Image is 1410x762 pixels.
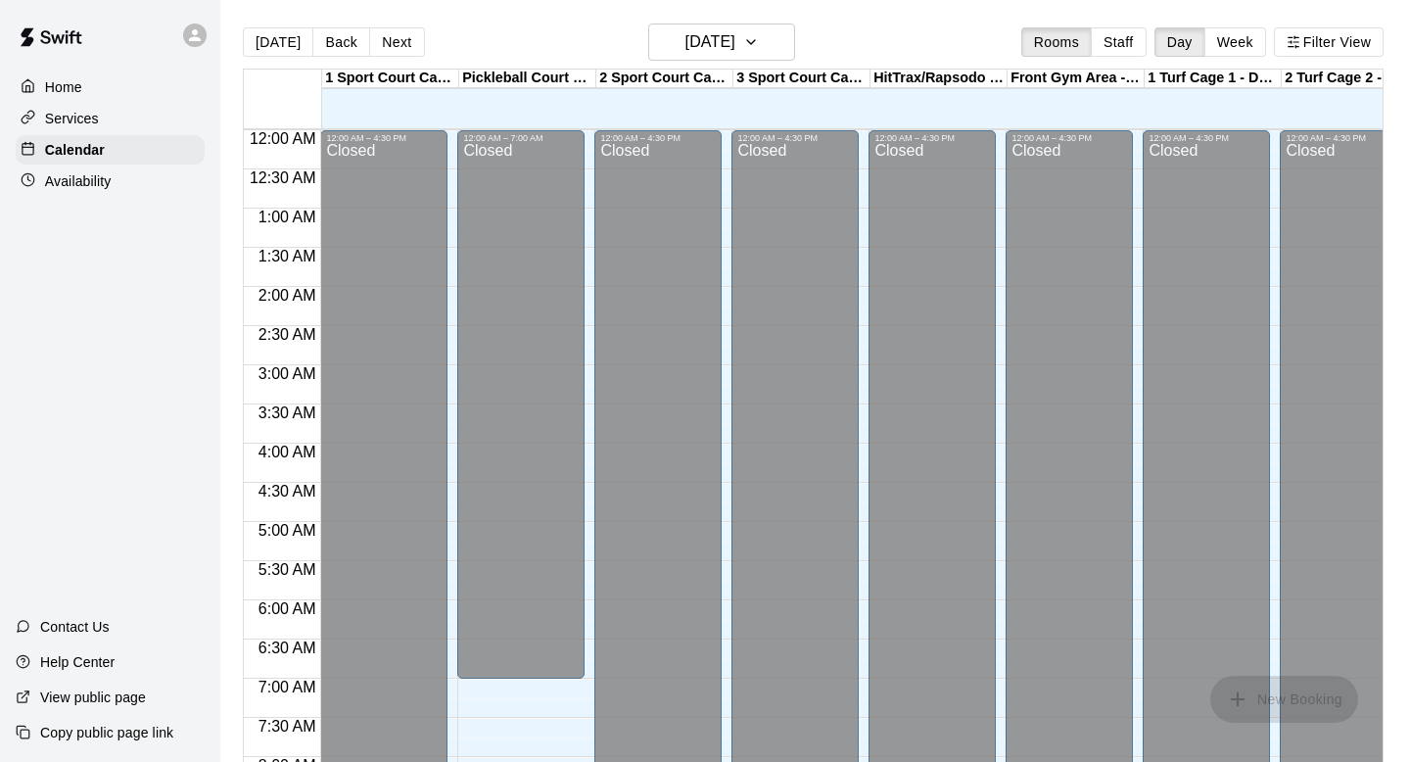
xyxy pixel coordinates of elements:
[457,130,585,679] div: 12:00 AM – 7:00 AM: Closed
[1008,70,1145,88] div: Front Gym Area - [GEOGRAPHIC_DATA]
[1149,133,1234,143] div: 12:00 AM – 4:30 PM
[243,27,313,57] button: [DATE]
[874,133,960,143] div: 12:00 AM – 4:30 PM
[322,70,459,88] div: 1 Sport Court Cage 1 - DOWNINGTOWN
[254,405,321,421] span: 3:30 AM
[45,109,99,128] p: Services
[254,248,321,264] span: 1:30 AM
[16,104,205,133] a: Services
[1091,27,1147,57] button: Staff
[1286,133,1371,143] div: 12:00 AM – 4:30 PM
[1154,27,1205,57] button: Day
[254,600,321,617] span: 6:00 AM
[40,652,115,672] p: Help Center
[737,133,822,143] div: 12:00 AM – 4:30 PM
[45,140,105,160] p: Calendar
[254,287,321,304] span: 2:00 AM
[254,561,321,578] span: 5:30 AM
[648,24,795,61] button: [DATE]
[254,365,321,382] span: 3:00 AM
[16,72,205,102] a: Home
[45,77,82,97] p: Home
[326,133,411,143] div: 12:00 AM – 4:30 PM
[254,483,321,500] span: 4:30 AM
[254,326,321,343] span: 2:30 AM
[1204,27,1266,57] button: Week
[245,130,321,147] span: 12:00 AM
[685,28,735,56] h6: [DATE]
[16,167,205,196] a: Availability
[1021,27,1092,57] button: Rooms
[1274,27,1384,57] button: Filter View
[1210,690,1358,706] span: You don't have the permission to add bookings
[1011,133,1097,143] div: 12:00 AM – 4:30 PM
[463,143,579,676] div: Closed
[254,522,321,539] span: 5:00 AM
[254,640,321,656] span: 6:30 AM
[596,70,733,88] div: 2 Sport Court Cage 2 - DOWNINGTOWN
[312,27,370,57] button: Back
[1145,70,1282,88] div: 1 Turf Cage 1 - DOWNINGTOWN
[600,133,685,143] div: 12:00 AM – 4:30 PM
[40,688,146,707] p: View public page
[254,679,321,695] span: 7:00 AM
[733,70,870,88] div: 3 Sport Court Cage 3 - DOWNINGTOWN
[40,723,173,742] p: Copy public page link
[254,718,321,735] span: 7:30 AM
[254,444,321,460] span: 4:00 AM
[40,617,110,637] p: Contact Us
[459,70,596,88] div: Pickleball Court Rental
[16,135,205,165] a: Calendar
[45,171,112,191] p: Availability
[369,27,424,57] button: Next
[463,133,547,143] div: 12:00 AM – 7:00 AM
[870,70,1008,88] div: HitTrax/Rapsodo Virtual Reality Rental Cage - 16'x35'
[245,169,321,186] span: 12:30 AM
[254,209,321,225] span: 1:00 AM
